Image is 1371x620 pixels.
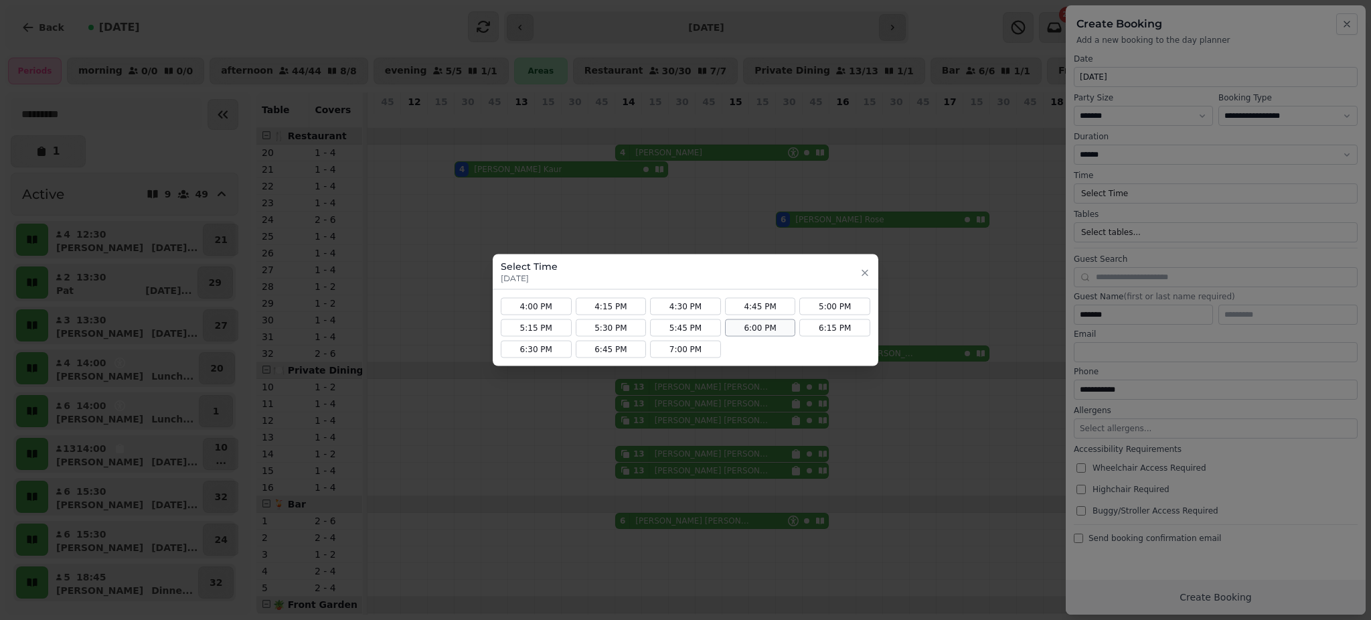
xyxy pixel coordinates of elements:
[725,319,796,337] button: 6:00 PM
[501,260,558,273] h3: Select Time
[650,319,721,337] button: 5:45 PM
[650,341,721,358] button: 7:00 PM
[799,319,870,337] button: 6:15 PM
[501,319,572,337] button: 5:15 PM
[799,298,870,315] button: 5:00 PM
[576,298,647,315] button: 4:15 PM
[576,341,647,358] button: 6:45 PM
[725,298,796,315] button: 4:45 PM
[576,319,647,337] button: 5:30 PM
[501,341,572,358] button: 6:30 PM
[501,273,558,284] p: [DATE]
[650,298,721,315] button: 4:30 PM
[501,298,572,315] button: 4:00 PM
